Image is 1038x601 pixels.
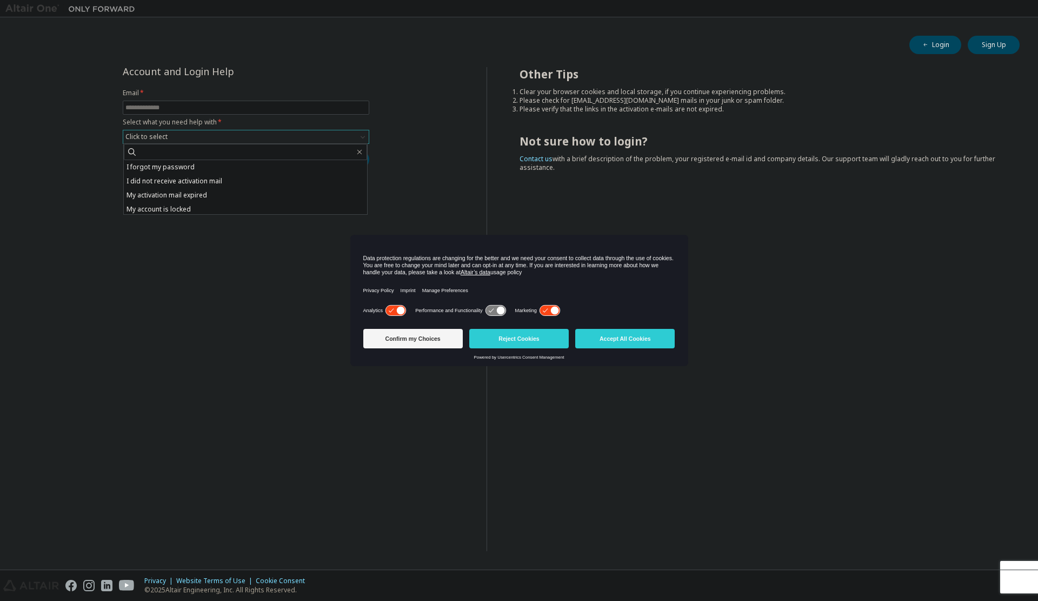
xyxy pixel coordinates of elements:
li: Clear your browser cookies and local storage, if you continue experiencing problems. [520,88,1001,96]
div: Privacy [144,577,176,585]
img: Altair One [5,3,141,14]
h2: Not sure how to login? [520,134,1001,148]
h2: Other Tips [520,67,1001,81]
div: Cookie Consent [256,577,311,585]
button: Sign Up [968,36,1020,54]
div: Website Terms of Use [176,577,256,585]
button: Login [909,36,961,54]
p: © 2025 Altair Engineering, Inc. All Rights Reserved. [144,585,311,595]
a: Contact us [520,154,553,163]
img: facebook.svg [65,580,77,591]
img: altair_logo.svg [3,580,59,591]
img: youtube.svg [119,580,135,591]
li: Please check for [EMAIL_ADDRESS][DOMAIN_NAME] mails in your junk or spam folder. [520,96,1001,105]
span: with a brief description of the problem, your registered e-mail id and company details. Our suppo... [520,154,995,172]
li: Please verify that the links in the activation e-mails are not expired. [520,105,1001,114]
li: I forgot my password [124,160,367,174]
img: instagram.svg [83,580,95,591]
img: linkedin.svg [101,580,112,591]
div: Click to select [123,130,369,143]
div: Click to select [125,133,168,141]
label: Email [123,89,369,97]
div: Account and Login Help [123,67,320,76]
label: Select what you need help with [123,118,369,127]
